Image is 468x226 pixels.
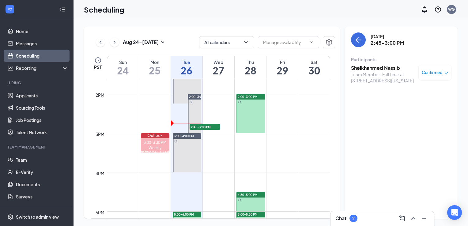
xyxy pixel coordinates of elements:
[351,56,451,62] div: Participants
[335,215,346,222] h3: Chat
[235,56,266,79] a: August 28, 2025
[355,36,362,43] svg: ArrowLeft
[266,56,298,79] a: August 29, 2025
[419,213,429,223] button: Minimize
[94,170,106,177] div: 4pm
[447,205,462,220] div: Open Intercom Messenger
[238,212,258,217] span: 5:00-5:30 PM
[266,59,298,65] div: Fri
[7,214,13,220] svg: Settings
[352,216,355,221] div: 2
[398,215,406,222] svg: ComposeMessage
[189,100,192,104] svg: Sync
[422,70,443,76] span: Confirmed
[141,140,170,145] div: 3:00-3:30 PM
[309,40,314,45] svg: ChevronDown
[94,64,102,70] span: PST
[107,59,139,65] div: Sun
[298,65,330,76] h1: 30
[16,102,68,114] a: Sourcing Tools
[434,6,442,13] svg: QuestionInfo
[96,38,105,47] button: ChevronLeft
[421,6,428,13] svg: Notifications
[174,134,194,138] span: 3:00-4:00 PM
[263,39,307,46] input: Manage availability
[141,145,170,156] div: Weekly [PERSON_NAME]
[139,56,171,79] a: August 25, 2025
[235,65,266,76] h1: 28
[107,56,139,79] a: August 24, 2025
[444,71,448,75] span: down
[298,56,330,79] a: August 30, 2025
[16,166,68,178] a: E-Verify
[16,126,68,138] a: Talent Network
[351,32,366,47] button: back-button
[408,213,418,223] button: ChevronUp
[7,65,13,71] svg: Analysis
[16,154,68,166] a: Team
[371,40,404,46] h3: 2:45-3:00 PM
[84,4,124,15] h1: Scheduling
[371,33,404,40] div: [DATE]
[397,213,407,223] button: ComposeMessage
[7,145,67,150] div: Team Management
[351,65,415,71] h3: Sheikhahmed Nassib
[243,39,249,45] svg: ChevronDown
[16,214,59,220] div: Switch to admin view
[238,218,241,221] svg: Sync
[189,95,209,99] span: 2:00-3:00 PM
[123,39,159,46] h3: Aug 24 - [DATE]
[94,131,106,137] div: 3pm
[171,59,202,65] div: Tue
[448,7,455,12] div: WG
[351,71,415,84] div: Team Member-Full Time at [STREET_ADDRESS][US_STATE]
[409,215,417,222] svg: ChevronUp
[171,56,202,79] a: August 26, 2025
[7,80,67,85] div: Hiring
[298,59,330,65] div: Sat
[325,39,333,46] svg: Settings
[238,193,258,197] span: 4:30-5:00 PM
[16,65,69,71] div: Reporting
[203,65,234,76] h1: 27
[16,37,68,50] a: Messages
[59,6,65,13] svg: Collapse
[203,59,234,65] div: Wed
[94,57,102,64] svg: Clock
[94,92,106,98] div: 2pm
[16,89,68,102] a: Applicants
[7,6,13,12] svg: WorkstreamLogo
[174,212,194,217] span: 5:00-6:00 PM
[94,209,106,216] div: 5pm
[111,39,118,46] svg: ChevronRight
[139,59,171,65] div: Mon
[110,38,119,47] button: ChevronRight
[421,215,428,222] svg: Minimize
[238,198,241,202] svg: Sync
[199,36,254,48] button: All calendarsChevronDown
[159,39,166,46] svg: SmallChevronDown
[203,56,234,79] a: August 27, 2025
[16,25,68,37] a: Home
[16,178,68,190] a: Documents
[141,133,170,138] div: Outlook
[190,124,220,130] span: 2:45-3:00 PM
[139,65,171,76] h1: 25
[235,59,266,65] div: Thu
[16,50,68,62] a: Scheduling
[174,140,177,143] svg: Sync
[16,190,68,203] a: Surveys
[174,218,177,221] svg: Sync
[238,100,241,104] svg: Sync
[97,39,104,46] svg: ChevronLeft
[171,65,202,76] h1: 26
[266,65,298,76] h1: 29
[107,65,139,76] h1: 24
[16,114,68,126] a: Job Postings
[323,36,335,48] button: Settings
[238,95,258,99] span: 2:00-3:00 PM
